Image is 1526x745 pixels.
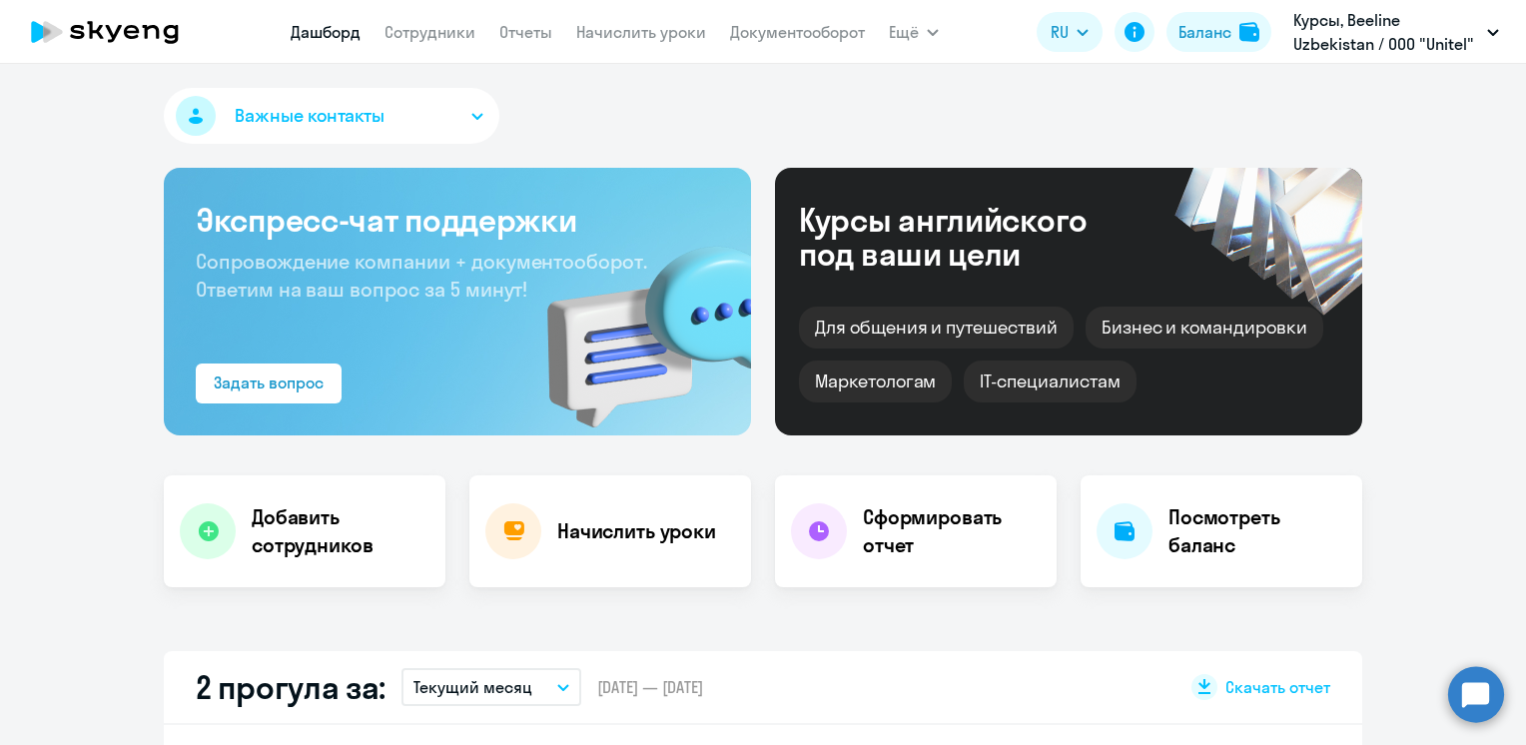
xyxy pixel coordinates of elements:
[164,88,499,144] button: Важные контакты
[1239,22,1259,42] img: balance
[1037,12,1103,52] button: RU
[196,249,647,302] span: Сопровождение компании + документооборот. Ответим на ваш вопрос за 5 минут!
[214,371,324,394] div: Задать вопрос
[235,103,384,129] span: Важные контакты
[384,22,475,42] a: Сотрудники
[799,361,952,402] div: Маркетологам
[557,517,716,545] h4: Начислить уроки
[863,503,1041,559] h4: Сформировать отчет
[1283,8,1509,56] button: Курсы, Beeline Uzbekistan / ООО "Unitel"
[401,668,581,706] button: Текущий месяц
[196,667,385,707] h2: 2 прогула за:
[799,203,1141,271] div: Курсы английского под ваши цели
[889,20,919,44] span: Ещё
[730,22,865,42] a: Документооборот
[576,22,706,42] a: Начислить уроки
[964,361,1136,402] div: IT-специалистам
[252,503,429,559] h4: Добавить сотрудников
[1166,12,1271,52] button: Балансbalance
[1293,8,1479,56] p: Курсы, Beeline Uzbekistan / ООО "Unitel"
[1051,20,1069,44] span: RU
[518,211,751,435] img: bg-img
[1225,676,1330,698] span: Скачать отчет
[597,676,703,698] span: [DATE] — [DATE]
[291,22,361,42] a: Дашборд
[799,307,1074,349] div: Для общения и путешествий
[196,200,719,240] h3: Экспресс-чат поддержки
[413,675,532,699] p: Текущий месяц
[499,22,552,42] a: Отчеты
[1178,20,1231,44] div: Баланс
[196,364,342,403] button: Задать вопрос
[1086,307,1323,349] div: Бизнес и командировки
[1168,503,1346,559] h4: Посмотреть баланс
[889,12,939,52] button: Ещё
